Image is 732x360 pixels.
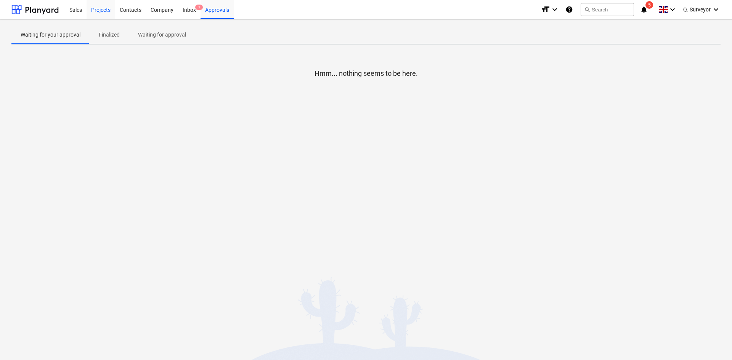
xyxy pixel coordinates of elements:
[21,31,80,39] p: Waiting for your approval
[640,5,648,14] i: notifications
[138,31,186,39] p: Waiting for approval
[315,69,418,78] p: Hmm... nothing seems to be here.
[581,3,634,16] button: Search
[711,5,721,14] i: keyboard_arrow_down
[550,5,559,14] i: keyboard_arrow_down
[683,6,711,13] span: Q. Surveyor
[584,6,590,13] span: search
[668,5,677,14] i: keyboard_arrow_down
[645,1,653,9] span: 5
[541,5,550,14] i: format_size
[565,5,573,14] i: Knowledge base
[195,5,203,10] span: 1
[99,31,120,39] p: Finalized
